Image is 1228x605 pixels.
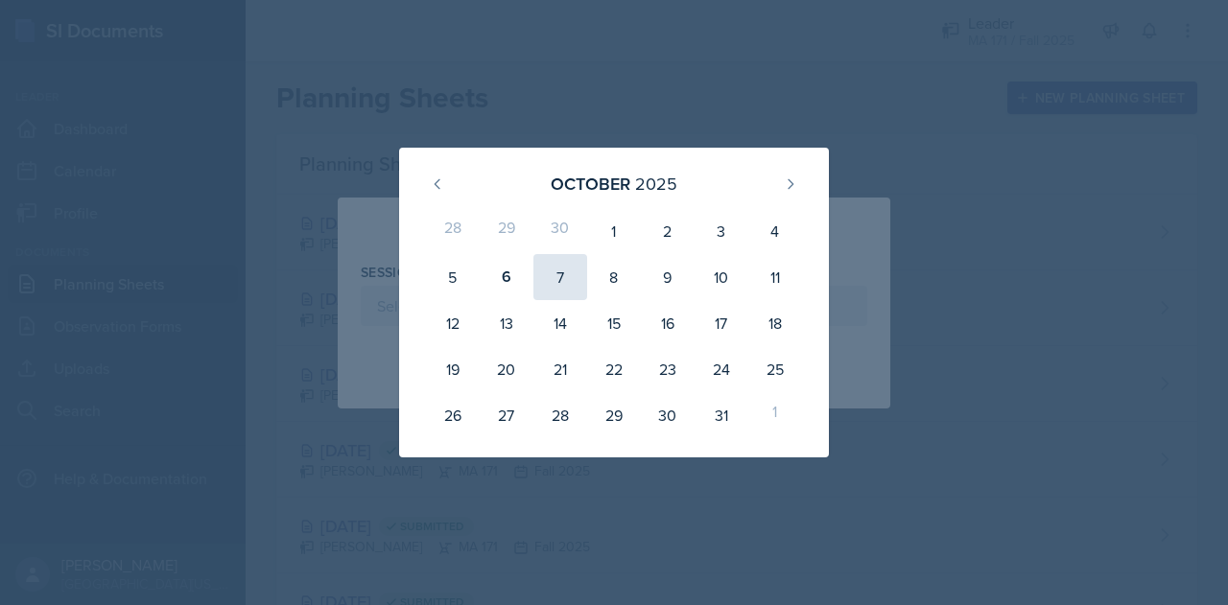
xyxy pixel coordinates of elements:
[480,208,533,254] div: 29
[641,346,695,392] div: 23
[695,346,748,392] div: 24
[587,254,641,300] div: 8
[641,300,695,346] div: 16
[551,171,630,197] div: October
[587,300,641,346] div: 15
[748,346,802,392] div: 25
[748,254,802,300] div: 11
[695,254,748,300] div: 10
[426,254,480,300] div: 5
[587,208,641,254] div: 1
[748,392,802,438] div: 1
[533,392,587,438] div: 28
[426,346,480,392] div: 19
[480,392,533,438] div: 27
[748,300,802,346] div: 18
[695,208,748,254] div: 3
[587,346,641,392] div: 22
[695,392,748,438] div: 31
[587,392,641,438] div: 29
[635,171,677,197] div: 2025
[533,208,587,254] div: 30
[480,346,533,392] div: 20
[533,346,587,392] div: 21
[641,392,695,438] div: 30
[426,300,480,346] div: 12
[426,392,480,438] div: 26
[480,300,533,346] div: 13
[480,254,533,300] div: 6
[533,300,587,346] div: 14
[426,208,480,254] div: 28
[748,208,802,254] div: 4
[533,254,587,300] div: 7
[641,208,695,254] div: 2
[641,254,695,300] div: 9
[695,300,748,346] div: 17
